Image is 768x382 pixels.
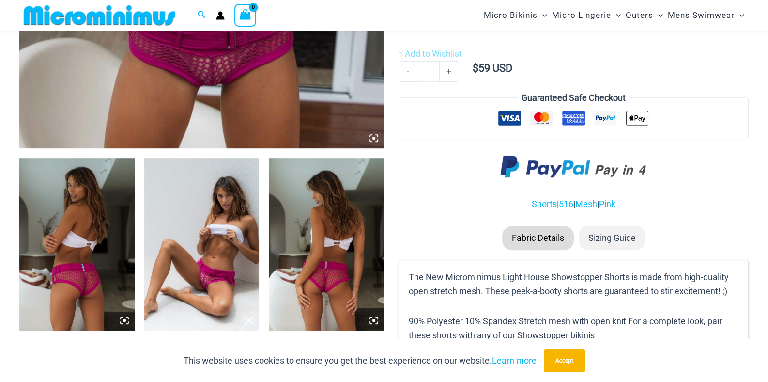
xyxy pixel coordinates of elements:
[665,3,747,28] a: Mens SwimwearMenu ToggleMenu Toggle
[234,4,257,26] a: View Shopping Cart, empty
[216,11,225,20] a: Account icon link
[409,270,738,299] p: The New Microminimus Light House Showstopper Shorts is made from high-quality open stretch mesh. ...
[653,3,663,28] span: Menu Toggle
[184,353,537,368] p: This website uses cookies to ensure you get the best experience on our website.
[440,61,458,81] a: +
[668,3,735,28] span: Mens Swimwear
[198,9,206,21] a: Search icon link
[399,197,749,211] p: | | |
[417,61,440,81] input: Product quantity
[20,4,179,26] img: MM SHOP LOGO FLAT
[623,3,665,28] a: OutersMenu ToggleMenu Toggle
[492,355,537,366] a: Learn more
[611,3,621,28] span: Menu Toggle
[484,3,538,28] span: Micro Bikinis
[599,199,615,209] a: Pink
[409,314,738,343] p: 90% Polyester 10% Spandex Stretch mesh with open knit For a complete look, pair these shorts with...
[550,3,623,28] a: Micro LingerieMenu ToggleMenu Toggle
[399,61,417,81] a: -
[552,3,611,28] span: Micro Lingerie
[19,158,135,331] img: Lighthouse Fuchsia 516 Shorts
[480,1,749,29] nav: Site Navigation
[532,199,557,209] a: Shorts
[626,3,653,28] span: Outers
[144,158,260,331] img: Lighthouse Fuchsia 516 Shorts
[544,349,585,372] button: Accept
[481,3,550,28] a: Micro BikinisMenu ToggleMenu Toggle
[269,158,384,331] img: Lighthouse Fuchsia 516 Shorts
[559,199,573,209] a: 516
[579,226,645,250] li: Sizing Guide
[575,199,597,209] a: Mesh
[399,47,461,61] a: Add to Wishlist
[472,62,478,74] span: $
[404,48,461,59] span: Add to Wishlist
[502,226,574,250] li: Fabric Details
[472,62,512,74] bdi: 59 USD
[735,3,744,28] span: Menu Toggle
[538,3,547,28] span: Menu Toggle
[518,91,630,105] legend: Guaranteed Safe Checkout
